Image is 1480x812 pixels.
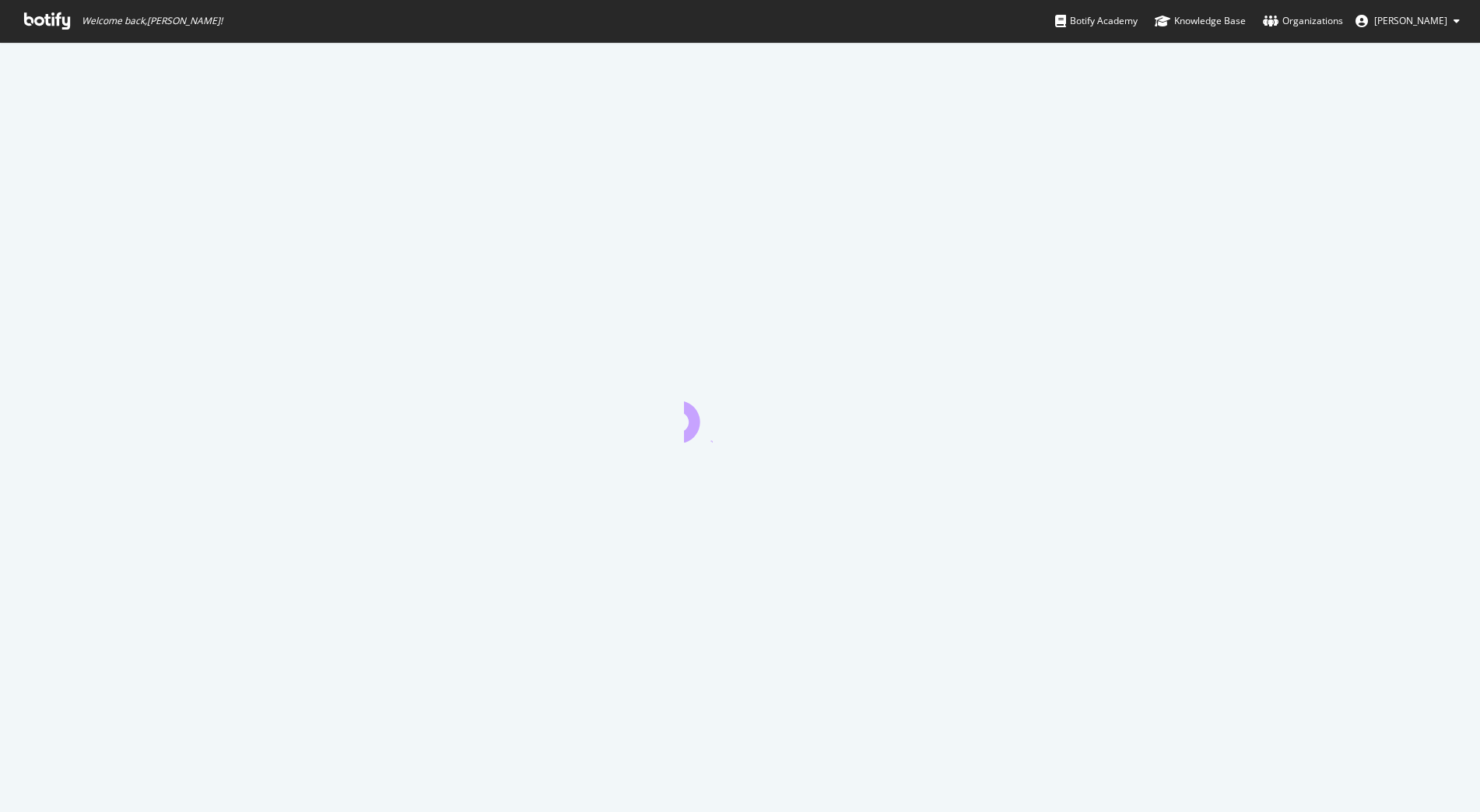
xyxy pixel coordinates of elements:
[1055,13,1138,29] div: Botify Academy
[1374,14,1447,27] span: Tobias Gillberg
[684,387,796,443] div: animation
[1343,9,1472,33] button: [PERSON_NAME]
[1155,13,1246,29] div: Knowledge Base
[1263,13,1343,29] div: Organizations
[82,15,223,27] span: Welcome back, [PERSON_NAME] !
